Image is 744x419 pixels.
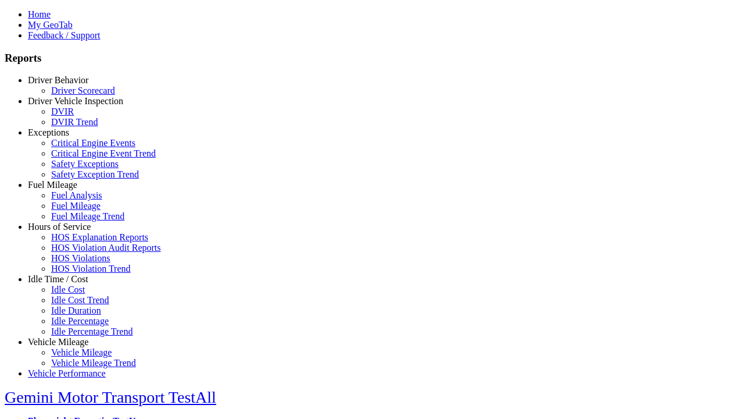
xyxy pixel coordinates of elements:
[51,169,139,179] a: Safety Exception Trend
[28,127,69,137] a: Exceptions
[28,75,88,85] a: Driver Behavior
[51,253,110,263] a: HOS Violations
[51,190,102,200] a: Fuel Analysis
[51,285,85,294] a: Idle Cost
[51,86,115,95] a: Driver Scorecard
[28,180,77,190] a: Fuel Mileage
[28,20,73,30] a: My GeoTab
[51,347,112,357] a: Vehicle Mileage
[51,316,109,326] a: Idle Percentage
[51,326,133,336] a: Idle Percentage Trend
[28,368,106,378] a: Vehicle Performance
[51,201,101,211] a: Fuel Mileage
[51,106,74,116] a: DVIR
[51,306,101,315] a: Idle Duration
[51,148,156,158] a: Critical Engine Event Trend
[51,159,119,169] a: Safety Exceptions
[51,232,148,242] a: HOS Explanation Reports
[28,222,91,232] a: Hours of Service
[5,388,216,406] a: Gemini Motor Transport TestAll
[51,138,135,148] a: Critical Engine Events
[51,117,98,127] a: DVIR Trend
[28,337,88,347] a: Vehicle Mileage
[28,9,51,19] a: Home
[51,264,131,274] a: HOS Violation Trend
[51,211,124,221] a: Fuel Mileage Trend
[51,243,161,253] a: HOS Violation Audit Reports
[28,30,100,40] a: Feedback / Support
[28,96,123,106] a: Driver Vehicle Inspection
[28,274,88,284] a: Idle Time / Cost
[51,358,136,368] a: Vehicle Mileage Trend
[5,52,739,65] h3: Reports
[51,295,109,305] a: Idle Cost Trend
